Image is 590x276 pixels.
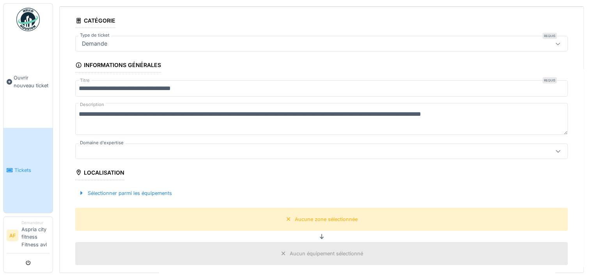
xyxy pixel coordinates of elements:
[78,77,91,84] label: Titre
[21,220,50,251] li: Aspria city fitness Fitness avl
[542,33,557,39] div: Requis
[290,250,363,257] div: Aucun équipement sélectionné
[542,77,557,83] div: Requis
[14,166,50,174] span: Tickets
[75,59,161,73] div: Informations générales
[4,128,53,213] a: Tickets
[75,188,175,198] div: Sélectionner parmi les équipements
[16,8,40,31] img: Badge_color-CXgf-gQk.svg
[7,230,18,241] li: AF
[21,220,50,226] div: Demandeur
[75,167,124,180] div: Localisation
[7,220,50,253] a: AF DemandeurAspria city fitness Fitness avl
[78,100,106,110] label: Description
[4,35,53,128] a: Ouvrir nouveau ticket
[78,32,111,39] label: Type de ticket
[78,140,125,146] label: Domaine d'expertise
[75,15,115,28] div: Catégorie
[79,39,110,48] div: Demande
[295,216,358,223] div: Aucune zone sélectionnée
[14,74,50,89] span: Ouvrir nouveau ticket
